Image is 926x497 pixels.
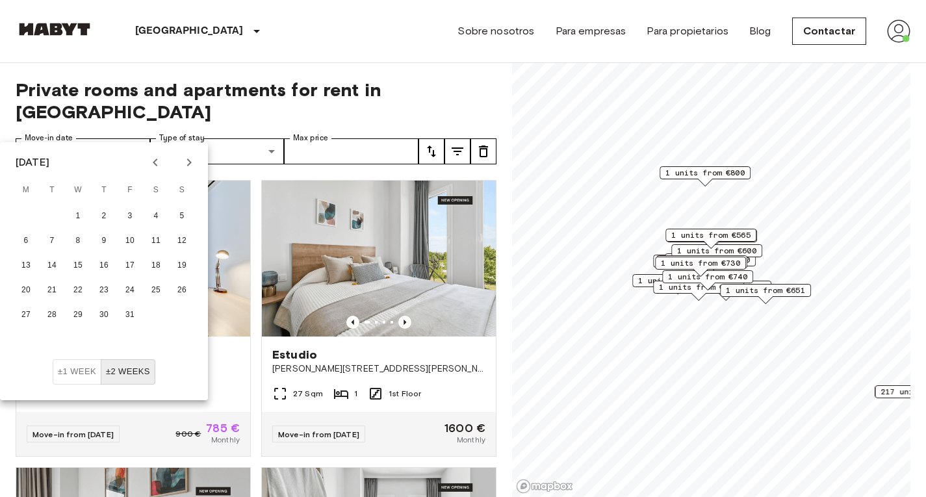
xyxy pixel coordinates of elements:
[92,303,116,327] button: 30
[32,429,114,439] span: Move-in from [DATE]
[457,23,534,39] a: Sobre nosotros
[720,284,811,304] div: Map marker
[53,359,155,385] div: Move In Flexibility
[66,205,90,228] button: 1
[671,244,762,264] div: Map marker
[40,229,64,253] button: 7
[444,138,470,164] button: tune
[398,316,411,329] button: Previous image
[211,434,240,446] span: Monthly
[293,388,323,400] span: 27 Sqm
[655,257,746,277] div: Map marker
[144,254,168,277] button: 18
[92,177,116,203] span: Thursday
[144,279,168,302] button: 25
[53,359,101,385] button: ±1 week
[656,255,747,275] div: Map marker
[66,279,90,302] button: 22
[144,177,168,203] span: Saturday
[170,205,194,228] button: 5
[14,303,38,327] button: 27
[418,138,444,164] button: tune
[677,245,756,257] span: 1 units from €600
[66,254,90,277] button: 15
[25,133,73,144] label: Move-in date
[556,23,626,39] a: Para empresas
[175,428,201,440] span: 900 €
[662,256,741,268] span: 1 units from €515
[118,279,142,302] button: 24
[118,254,142,277] button: 17
[16,23,94,36] img: Habyt
[170,254,194,277] button: 19
[144,205,168,228] button: 4
[293,133,328,144] label: Max price
[66,303,90,327] button: 29
[14,177,38,203] span: Monday
[66,229,90,253] button: 8
[261,180,496,457] a: Marketing picture of unit ES-15-102-105-001Previous imagePrevious imageEstudio[PERSON_NAME][STREE...
[178,151,200,173] button: Next month
[14,229,38,253] button: 6
[726,285,805,296] span: 1 units from €651
[159,133,205,144] label: Type of stay
[470,138,496,164] button: tune
[16,155,49,170] div: [DATE]
[118,177,142,203] span: Friday
[144,151,166,173] button: Previous month
[118,229,142,253] button: 10
[135,23,244,39] p: [GEOGRAPHIC_DATA]
[206,422,240,434] span: 785 €
[389,388,421,400] span: 1st Floor
[16,79,496,123] span: Private rooms and apartments for rent in [GEOGRAPHIC_DATA]
[92,279,116,302] button: 23
[653,255,744,275] div: Map marker
[665,253,756,274] div: Map marker
[278,429,359,439] span: Move-in from [DATE]
[887,19,910,43] img: avatar
[170,177,194,203] span: Sunday
[354,388,357,400] span: 1
[170,279,194,302] button: 26
[144,229,168,253] button: 11
[665,167,745,179] span: 1 units from €800
[659,281,738,293] span: 1 units from €630
[638,275,717,287] span: 1 units from €750
[14,279,38,302] button: 20
[632,274,723,294] div: Map marker
[262,181,496,337] img: Marketing picture of unit ES-15-102-105-001
[647,23,728,39] a: Para propietarios
[516,479,573,494] a: Mapbox logo
[170,229,194,253] button: 12
[14,254,38,277] button: 13
[661,257,740,269] span: 1 units from €730
[662,270,753,290] div: Map marker
[792,18,866,45] a: Contactar
[118,303,142,327] button: 31
[668,271,747,283] span: 1 units from €740
[671,254,750,266] span: 1 units from €700
[272,363,485,376] span: [PERSON_NAME][STREET_ADDRESS][PERSON_NAME][PERSON_NAME]
[92,229,116,253] button: 9
[749,23,771,39] a: Blog
[272,347,317,363] span: Estudio
[653,281,744,301] div: Map marker
[101,359,155,385] button: ±2 weeks
[92,205,116,228] button: 2
[92,254,116,277] button: 16
[40,279,64,302] button: 21
[660,166,751,186] div: Map marker
[444,422,485,434] span: 1600 €
[40,254,64,277] button: 14
[457,434,485,446] span: Monthly
[66,177,90,203] span: Wednesday
[40,177,64,203] span: Tuesday
[671,229,751,241] span: 1 units from €565
[40,303,64,327] button: 28
[346,316,359,329] button: Previous image
[118,205,142,228] button: 3
[665,229,756,249] div: Map marker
